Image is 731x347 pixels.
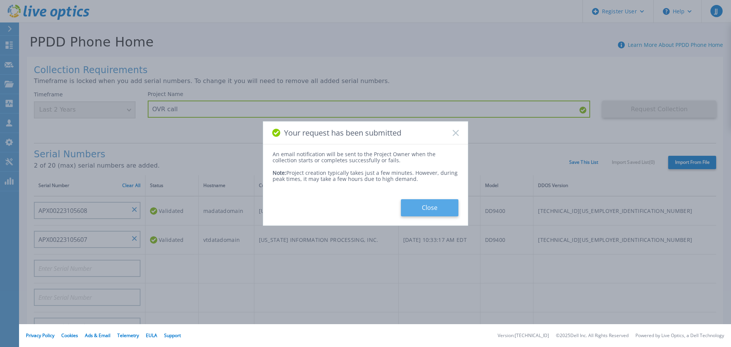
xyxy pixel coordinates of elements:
[273,164,458,182] div: Project creation typically takes just a few minutes. However, during peak times, it may take a fe...
[273,151,458,163] div: An email notification will be sent to the Project Owner when the collection starts or completes s...
[61,332,78,339] a: Cookies
[635,333,724,338] li: Powered by Live Optics, a Dell Technology
[117,332,139,339] a: Telemetry
[273,169,286,176] span: Note:
[498,333,549,338] li: Version: [TECHNICAL_ID]
[146,332,157,339] a: EULA
[556,333,629,338] li: © 2025 Dell Inc. All Rights Reserved
[164,332,181,339] a: Support
[401,199,458,216] button: Close
[26,332,54,339] a: Privacy Policy
[284,128,401,137] span: Your request has been submitted
[85,332,110,339] a: Ads & Email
